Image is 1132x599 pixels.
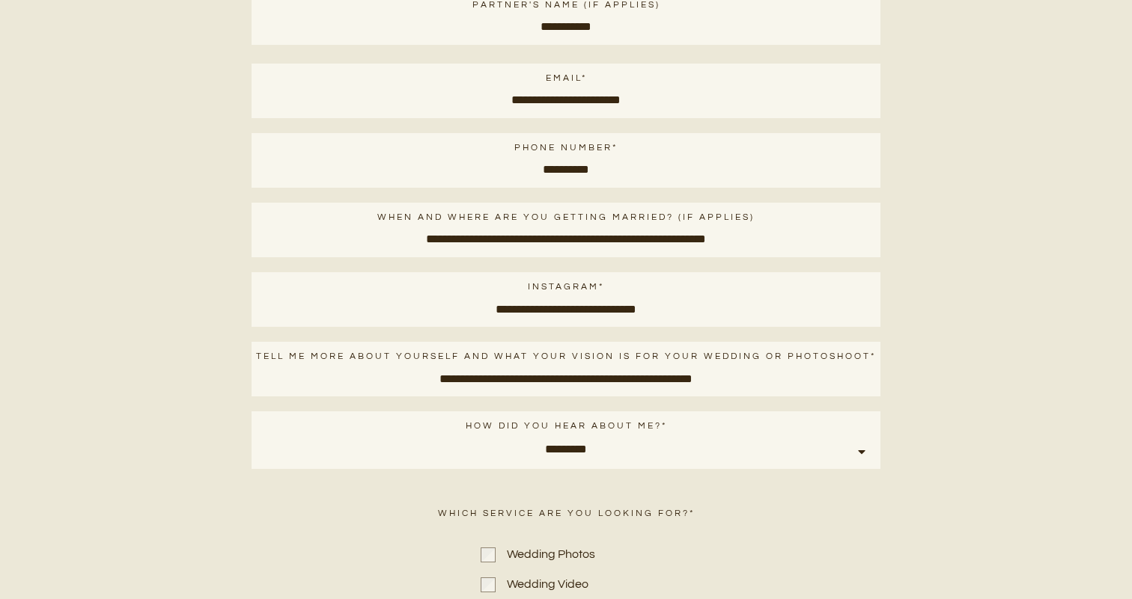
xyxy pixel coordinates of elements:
label: Wedding Photos [496,542,595,566]
label: Email [252,64,880,90]
label: Tell me more about yourself and what your vision is for your wedding or photoshoot [252,342,880,368]
label: When and where are you getting married? (if applies) [252,203,880,229]
label: Wedding Video [496,572,588,596]
label: Phone number [252,133,880,159]
label: Instagram [252,272,880,298]
label: How Did you hear about me? [252,411,880,437]
label: Which service are you looking for? [252,499,880,536]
